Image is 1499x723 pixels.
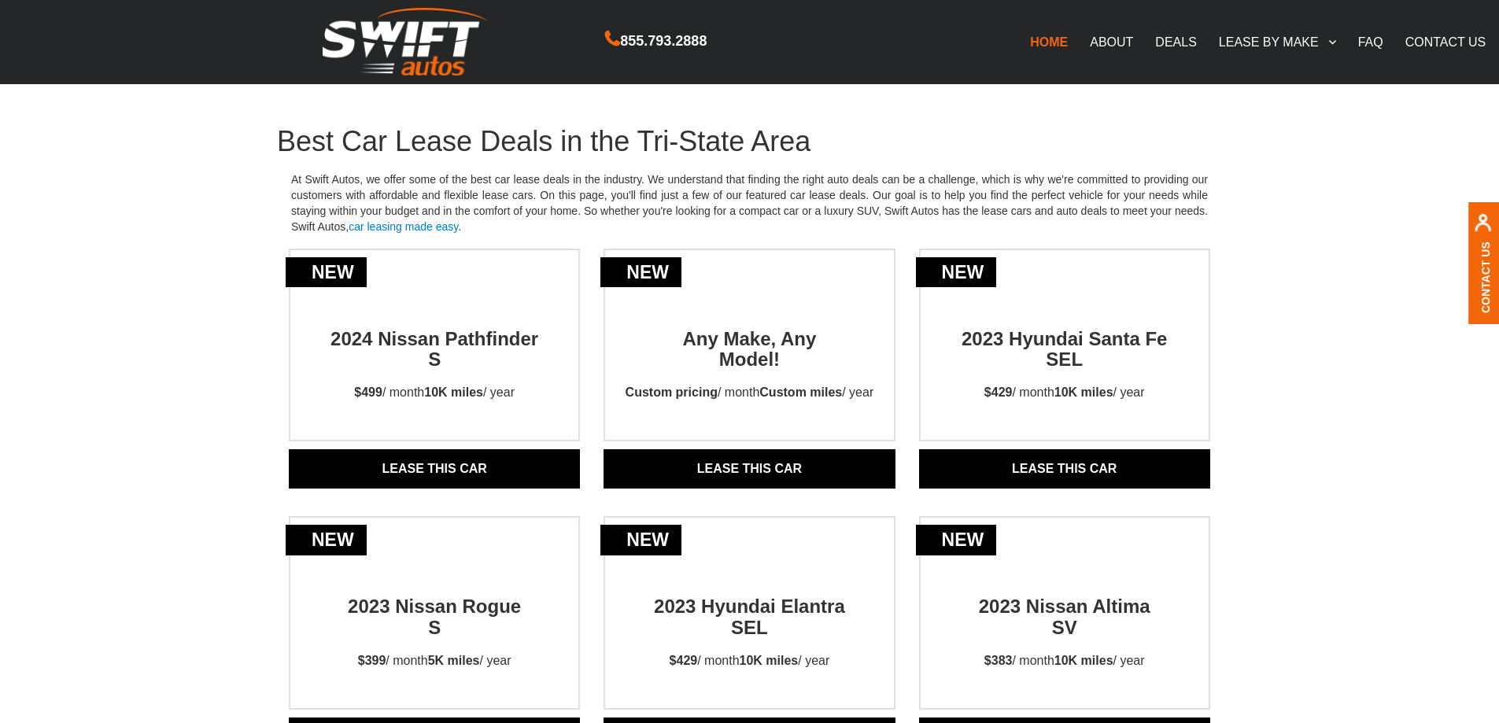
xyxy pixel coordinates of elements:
[916,525,997,555] div: new
[1144,25,1207,58] a: DEALS
[638,301,860,371] h2: Any Make, Any Model!
[970,370,1159,416] p: / month / year
[954,568,1176,638] h2: 2023 Nissan Altima SV
[323,568,545,638] h2: 2023 Nissan Rogue S
[349,220,458,233] a: car leasing made easy
[358,654,386,667] strong: $399
[1208,25,1347,58] a: LEASE BY MAKE
[759,385,842,399] strong: Custom miles
[611,370,888,416] p: / month / year
[428,654,480,667] strong: 5K miles
[638,568,860,638] h2: 2023 Hyundai Elantra SEL
[1019,25,1079,58] a: HOME
[323,301,545,371] h2: 2024 Nissan Pathfinder S
[921,568,1209,684] a: new2023 Nissan AltimaSV$383/ month10K miles/ year
[1479,242,1492,313] a: Contact Us
[1054,654,1113,667] strong: 10K miles
[277,126,1222,157] h1: Best Car Lease Deals in the Tri-State Area
[600,525,681,555] div: new
[740,654,799,667] strong: 10K miles
[919,449,1210,489] a: Lease THIS CAR
[424,385,483,399] strong: 10K miles
[286,257,367,288] div: new
[344,638,526,684] p: / month / year
[954,301,1176,371] h2: 2023 Hyundai Santa Fe SEL
[290,301,578,417] a: new2024 Nissan Pathfinder S$499/ month10K miles/ year
[290,568,578,684] a: new2023 Nissan RogueS$399/ month5K miles/ year
[1054,385,1113,399] strong: 10K miles
[984,654,1013,667] strong: $383
[340,370,529,416] p: / month / year
[323,8,488,76] img: Swift Autos
[354,385,382,399] strong: $499
[605,35,707,48] a: 855.793.2888
[970,638,1159,684] p: / month / year
[277,157,1222,249] p: At Swift Autos, we offer some of the best car lease deals in the industry. We understand that fin...
[626,385,718,399] strong: Custom pricing
[655,638,844,684] p: / month / year
[605,568,893,684] a: new2023 Hyundai Elantra SEL$429/ month10K miles/ year
[1394,25,1497,58] a: CONTACT US
[984,385,1013,399] strong: $429
[670,654,698,667] strong: $429
[620,30,707,53] span: 855.793.2888
[600,257,681,288] div: new
[605,301,893,417] a: newAny Make, AnyModel!Custom pricing/ monthCustom miles/ year
[916,257,997,288] div: new
[289,449,580,489] a: Lease THIS CAR
[286,525,367,555] div: new
[921,301,1209,417] a: new2023 Hyundai Santa Fe SEL$429/ month10K miles/ year
[1347,25,1394,58] a: FAQ
[604,449,895,489] a: Lease THIS CAR
[1079,25,1144,58] a: ABOUT
[1474,214,1492,242] img: contact us, iconuser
